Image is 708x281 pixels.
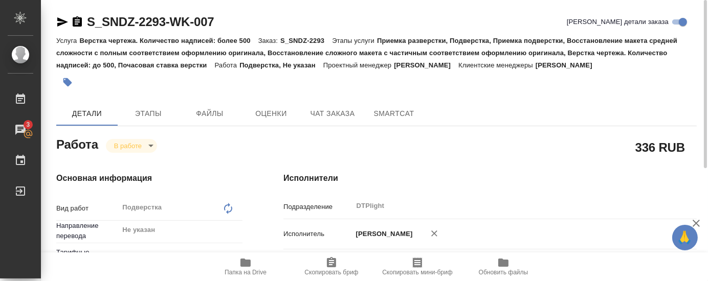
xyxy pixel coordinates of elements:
button: Удалить исполнителя [423,222,446,245]
h2: 336 RUB [635,138,685,156]
p: Подразделение [283,202,352,212]
p: Услуга [56,37,79,44]
p: Направление перевода [56,221,118,241]
button: Скопировать ссылку для ЯМессенджера [56,16,69,28]
h2: Работа [56,134,98,153]
p: [PERSON_NAME] [352,229,413,239]
p: Вид работ [56,203,118,214]
span: Обновить файлы [479,269,528,276]
span: 🙏 [676,227,694,248]
button: В работе [111,142,145,150]
span: Этапы [124,107,173,120]
span: 3 [20,120,36,130]
p: Работа [215,61,240,69]
p: Верстка чертежа. Количество надписей: более 500 [79,37,258,44]
span: Скопировать мини-бриф [382,269,452,276]
button: 🙏 [672,225,698,250]
div: В работе [106,139,157,153]
button: Скопировать мини-бриф [374,252,460,281]
span: Чат заказа [308,107,357,120]
button: Обновить файлы [460,252,546,281]
span: [PERSON_NAME] детали заказа [567,17,669,27]
span: Скопировать бриф [304,269,358,276]
span: SmartCat [369,107,418,120]
button: Скопировать бриф [289,252,374,281]
p: [PERSON_NAME] [394,61,458,69]
span: Папка на Drive [225,269,267,276]
p: Приемка разверстки, Подверстка, Приемка подверстки, Восстановление макета средней сложности с пол... [56,37,677,69]
button: Скопировать ссылку [71,16,83,28]
p: S_SNDZ-2293 [280,37,332,44]
span: Оценки [247,107,296,120]
p: Клиентские менеджеры [458,61,536,69]
div: Страница А4 [118,249,242,266]
h4: Основная информация [56,172,242,184]
p: [PERSON_NAME] [536,61,600,69]
span: Детали [62,107,112,120]
p: Этапы услуги [332,37,377,44]
a: 3 [3,117,38,143]
button: Папка на Drive [203,252,289,281]
span: Файлы [185,107,234,120]
p: Исполнитель [283,229,352,239]
a: S_SNDZ-2293-WK-007 [87,15,214,29]
h4: Исполнители [283,172,697,184]
p: Проектный менеджер [323,61,394,69]
p: Подверстка, Не указан [239,61,323,69]
p: Тарифные единицы [56,247,118,268]
button: Добавить тэг [56,71,79,93]
p: Заказ: [258,37,280,44]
